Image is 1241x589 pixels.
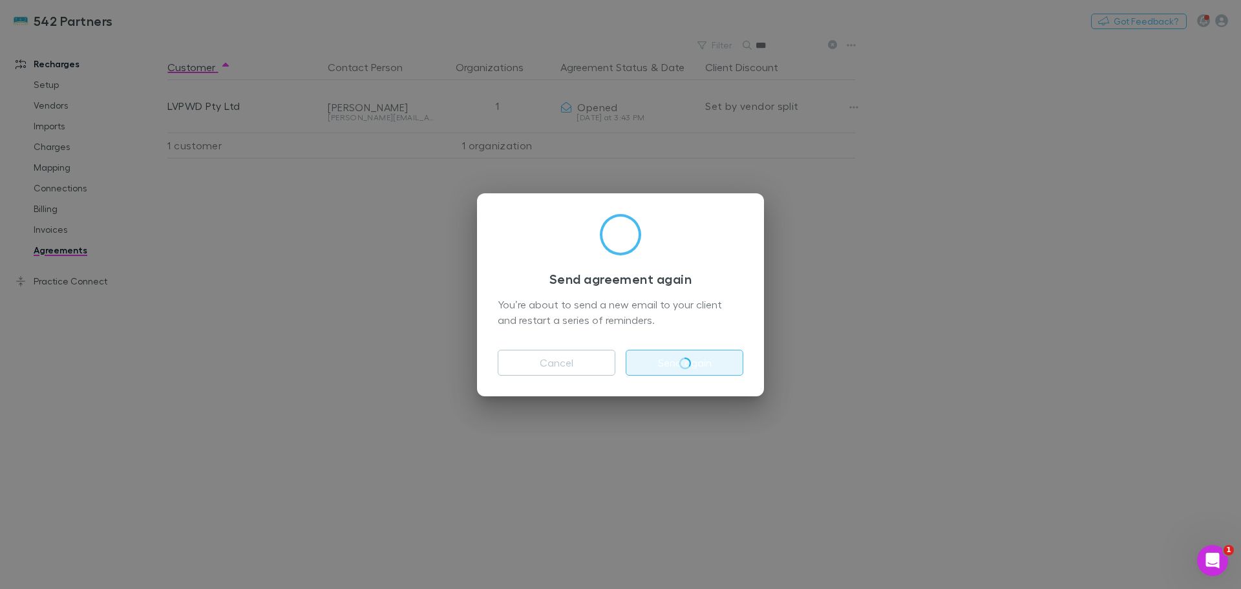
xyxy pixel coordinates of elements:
h3: Send agreement again [498,271,743,286]
button: Cancel [498,350,615,376]
span: 1 [1224,545,1234,555]
iframe: Intercom live chat [1197,545,1228,576]
button: Send again [626,350,743,376]
div: You’re about to send a new email to your client and restart a series of reminders. [498,297,743,329]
